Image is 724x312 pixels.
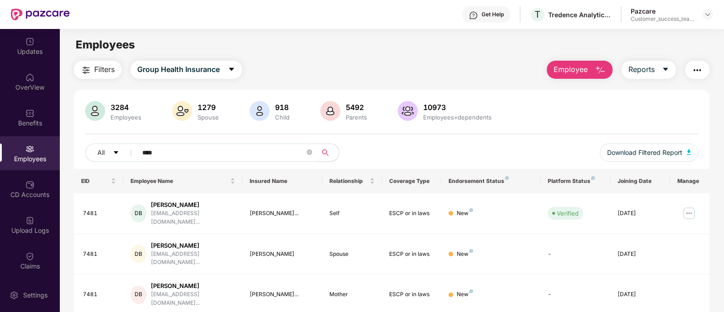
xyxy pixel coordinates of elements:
[85,101,105,121] img: svg+xml;base64,PHN2ZyB4bWxucz0iaHR0cDovL3d3dy53My5vcmcvMjAwMC9zdmciIHhtbG5zOnhsaW5rPSJodHRwOi8vd3...
[25,109,34,118] img: svg+xml;base64,PHN2ZyBpZD0iQmVuZWZpdHMiIHhtbG5zPSJodHRwOi8vd3d3LnczLm9yZy8yMDAwL3N2ZyIgd2lkdGg9Ij...
[109,103,143,112] div: 3284
[83,209,116,218] div: 7481
[151,282,236,290] div: [PERSON_NAME]
[541,234,610,275] td: -
[344,114,369,121] div: Parents
[242,169,322,193] th: Insured Name
[83,290,116,299] div: 7481
[622,61,676,79] button: Reportscaret-down
[457,290,473,299] div: New
[74,61,121,79] button: Filters
[557,209,579,218] div: Verified
[628,64,655,75] span: Reports
[457,250,473,259] div: New
[631,7,694,15] div: Pazcare
[81,178,110,185] span: EID
[307,149,312,155] span: close-circle
[421,114,493,121] div: Employees+dependents
[682,206,696,221] img: manageButton
[469,11,478,20] img: svg+xml;base64,PHN2ZyBpZD0iSGVscC0zMngzMiIgeG1sbnM9Imh0dHA6Ly93d3cudzMub3JnLzIwMDAvc3ZnIiB3aWR0aD...
[83,250,116,259] div: 7481
[449,178,533,185] div: Endorsement Status
[25,73,34,82] img: svg+xml;base64,PHN2ZyBpZD0iSG9tZSIgeG1sbnM9Imh0dHA6Ly93d3cudzMub3JnLzIwMDAvc3ZnIiB3aWR0aD0iMjAiIG...
[457,209,473,218] div: New
[130,178,228,185] span: Employee Name
[151,201,236,209] div: [PERSON_NAME]
[130,204,146,222] div: DB
[535,9,541,20] span: T
[250,209,314,218] div: [PERSON_NAME]...
[591,176,595,180] img: svg+xml;base64,PHN2ZyB4bWxucz0iaHR0cDovL3d3dy53My5vcmcvMjAwMC9zdmciIHdpZHRoPSI4IiBoZWlnaHQ9IjgiIH...
[130,245,146,263] div: DB
[76,38,135,51] span: Employees
[329,209,375,218] div: Self
[317,149,334,156] span: search
[228,66,235,74] span: caret-down
[398,101,418,121] img: svg+xml;base64,PHN2ZyB4bWxucz0iaHR0cDovL3d3dy53My5vcmcvMjAwMC9zdmciIHhtbG5zOnhsaW5rPSJodHRwOi8vd3...
[329,250,375,259] div: Spouse
[25,37,34,46] img: svg+xml;base64,PHN2ZyBpZD0iVXBkYXRlZCIgeG1sbnM9Imh0dHA6Ly93d3cudzMub3JnLzIwMDAvc3ZnIiB3aWR0aD0iMj...
[692,65,703,76] img: svg+xml;base64,PHN2ZyB4bWxucz0iaHR0cDovL3d3dy53My5vcmcvMjAwMC9zdmciIHdpZHRoPSIyNCIgaGVpZ2h0PSIyNC...
[618,209,663,218] div: [DATE]
[554,64,588,75] span: Employee
[329,290,375,299] div: Mother
[548,10,612,19] div: Tredence Analytics Solutions Private Limited
[25,216,34,225] img: svg+xml;base64,PHN2ZyBpZD0iVXBsb2FkX0xvZ3MiIGRhdGEtbmFtZT0iVXBsb2FkIExvZ3MiIHhtbG5zPSJodHRwOi8vd3...
[389,209,434,218] div: ESCP or in laws
[250,290,314,299] div: [PERSON_NAME]...
[123,169,242,193] th: Employee Name
[196,114,221,121] div: Spouse
[344,103,369,112] div: 5492
[273,114,291,121] div: Child
[469,249,473,253] img: svg+xml;base64,PHN2ZyB4bWxucz0iaHR0cDovL3d3dy53My5vcmcvMjAwMC9zdmciIHdpZHRoPSI4IiBoZWlnaHQ9IjgiIH...
[151,241,236,250] div: [PERSON_NAME]
[151,290,236,307] div: [EMAIL_ADDRESS][DOMAIN_NAME]...
[610,169,670,193] th: Joining Date
[322,169,382,193] th: Relationship
[137,64,220,75] span: Group Health Insurance
[25,252,34,261] img: svg+xml;base64,PHN2ZyBpZD0iQ2xhaW0iIHhtbG5zPSJodHRwOi8vd3d3LnczLm9yZy8yMDAwL3N2ZyIgd2lkdGg9IjIwIi...
[151,209,236,226] div: [EMAIL_ADDRESS][DOMAIN_NAME]...
[548,178,603,185] div: Platform Status
[382,169,442,193] th: Coverage Type
[421,103,493,112] div: 10973
[595,65,606,76] img: svg+xml;base64,PHN2ZyB4bWxucz0iaHR0cDovL3d3dy53My5vcmcvMjAwMC9zdmciIHhtbG5zOnhsaW5rPSJodHRwOi8vd3...
[85,144,140,162] button: Allcaret-down
[482,11,504,18] div: Get Help
[81,65,92,76] img: svg+xml;base64,PHN2ZyB4bWxucz0iaHR0cDovL3d3dy53My5vcmcvMjAwMC9zdmciIHdpZHRoPSIyNCIgaGVpZ2h0PSIyNC...
[618,290,663,299] div: [DATE]
[389,250,434,259] div: ESCP or in laws
[250,250,314,259] div: [PERSON_NAME]
[74,169,124,193] th: EID
[607,148,682,158] span: Download Filtered Report
[10,291,19,300] img: svg+xml;base64,PHN2ZyBpZD0iU2V0dGluZy0yMHgyMCIgeG1sbnM9Imh0dHA6Ly93d3cudzMub3JnLzIwMDAvc3ZnIiB3aW...
[196,103,221,112] div: 1279
[618,250,663,259] div: [DATE]
[505,176,509,180] img: svg+xml;base64,PHN2ZyB4bWxucz0iaHR0cDovL3d3dy53My5vcmcvMjAwMC9zdmciIHdpZHRoPSI4IiBoZWlnaHQ9IjgiIH...
[600,144,699,162] button: Download Filtered Report
[469,208,473,212] img: svg+xml;base64,PHN2ZyB4bWxucz0iaHR0cDovL3d3dy53My5vcmcvMjAwMC9zdmciIHdpZHRoPSI4IiBoZWlnaHQ9IjgiIH...
[172,101,192,121] img: svg+xml;base64,PHN2ZyB4bWxucz0iaHR0cDovL3d3dy53My5vcmcvMjAwMC9zdmciIHhtbG5zOnhsaW5rPSJodHRwOi8vd3...
[389,290,434,299] div: ESCP or in laws
[631,15,694,23] div: Customer_success_team_lead
[687,149,691,155] img: svg+xml;base64,PHN2ZyB4bWxucz0iaHR0cDovL3d3dy53My5vcmcvMjAwMC9zdmciIHhtbG5zOnhsaW5rPSJodHRwOi8vd3...
[11,9,70,20] img: New Pazcare Logo
[250,101,270,121] img: svg+xml;base64,PHN2ZyB4bWxucz0iaHR0cDovL3d3dy53My5vcmcvMjAwMC9zdmciIHhtbG5zOnhsaW5rPSJodHRwOi8vd3...
[94,64,115,75] span: Filters
[130,61,242,79] button: Group Health Insurancecaret-down
[130,286,146,304] div: DB
[670,169,710,193] th: Manage
[662,66,669,74] span: caret-down
[273,103,291,112] div: 918
[113,149,119,157] span: caret-down
[20,291,50,300] div: Settings
[547,61,613,79] button: Employee
[151,250,236,267] div: [EMAIL_ADDRESS][DOMAIN_NAME]...
[25,144,34,154] img: svg+xml;base64,PHN2ZyBpZD0iRW1wbG95ZWVzIiB4bWxucz0iaHR0cDovL3d3dy53My5vcmcvMjAwMC9zdmciIHdpZHRoPS...
[307,149,312,157] span: close-circle
[317,144,339,162] button: search
[97,148,105,158] span: All
[704,11,711,18] img: svg+xml;base64,PHN2ZyBpZD0iRHJvcGRvd24tMzJ4MzIiIHhtbG5zPSJodHRwOi8vd3d3LnczLm9yZy8yMDAwL3N2ZyIgd2...
[329,178,368,185] span: Relationship
[469,289,473,293] img: svg+xml;base64,PHN2ZyB4bWxucz0iaHR0cDovL3d3dy53My5vcmcvMjAwMC9zdmciIHdpZHRoPSI4IiBoZWlnaHQ9IjgiIH...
